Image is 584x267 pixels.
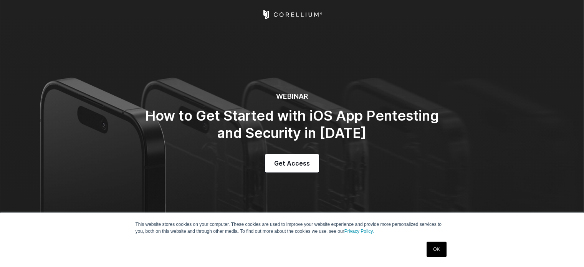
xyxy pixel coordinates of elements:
[427,242,446,257] a: OK
[344,229,374,234] a: Privacy Policy.
[274,159,310,168] span: Get Access
[136,221,449,235] p: This website stores cookies on your computer. These cookies are used to improve your website expe...
[261,10,323,19] a: Corellium Home
[139,107,446,142] h2: How to Get Started with iOS App Pentesting and Security in [DATE]
[265,154,319,172] a: Get Access
[139,92,446,101] h6: WEBINAR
